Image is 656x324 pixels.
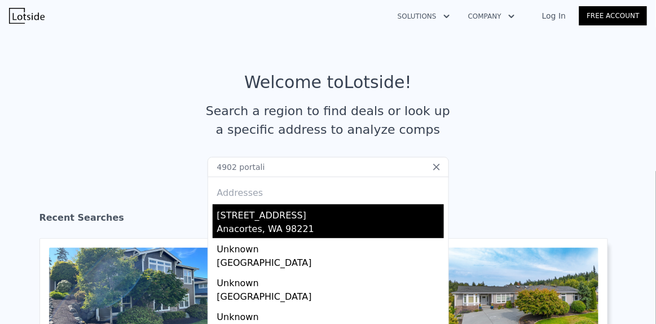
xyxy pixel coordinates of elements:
[9,8,45,24] img: Lotside
[459,6,524,27] button: Company
[217,290,444,306] div: [GEOGRAPHIC_DATA]
[217,272,444,290] div: Unknown
[202,102,455,139] div: Search a region to find deals or look up a specific address to analyze comps
[217,306,444,324] div: Unknown
[217,204,444,222] div: [STREET_ADDRESS]
[529,10,579,21] a: Log In
[217,222,444,238] div: Anacortes, WA 98221
[213,177,444,204] div: Addresses
[217,238,444,256] div: Unknown
[244,72,412,93] div: Welcome to Lotside !
[389,6,459,27] button: Solutions
[208,157,449,177] input: Search an address or region...
[217,256,444,272] div: [GEOGRAPHIC_DATA]
[39,202,617,238] div: Recent Searches
[579,6,647,25] a: Free Account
